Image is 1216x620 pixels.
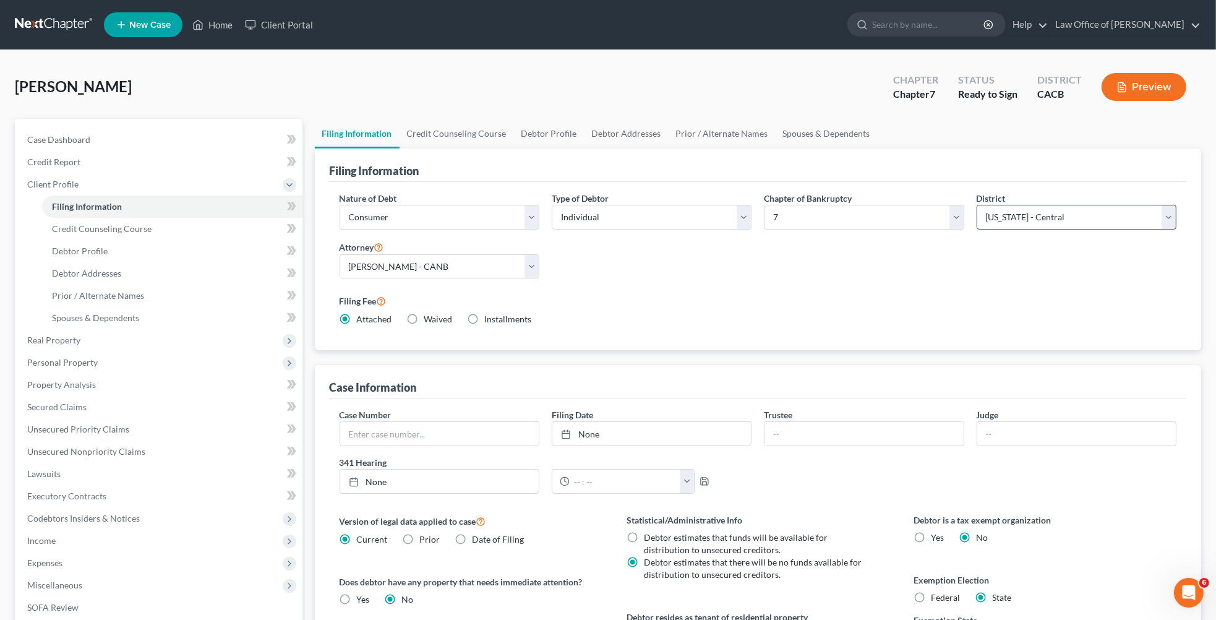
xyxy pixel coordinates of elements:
[552,422,751,446] a: None
[42,240,302,262] a: Debtor Profile
[1174,578,1204,608] iframe: Intercom live chat
[914,514,1177,527] label: Debtor is a tax exempt organization
[17,485,302,507] a: Executory Contracts
[402,594,414,605] span: No
[1199,578,1209,588] span: 6
[52,312,139,323] span: Spouses & Dependents
[27,446,145,457] span: Unsecured Nonpriority Claims
[27,424,129,434] span: Unsecured Priority Claims
[27,379,96,390] span: Property Analysis
[357,314,392,324] span: Attached
[330,163,419,178] div: Filing Information
[893,87,938,101] div: Chapter
[930,88,935,100] span: 7
[17,418,302,441] a: Unsecured Priority Claims
[27,157,80,167] span: Credit Report
[340,293,1177,308] label: Filing Fee
[52,223,152,234] span: Credit Counseling Course
[330,380,417,395] div: Case Information
[931,532,944,543] span: Yes
[27,558,62,568] span: Expenses
[27,179,79,189] span: Client Profile
[27,134,90,145] span: Case Dashboard
[340,408,392,421] label: Case Number
[186,14,239,36] a: Home
[424,314,453,324] span: Waived
[42,307,302,329] a: Spouses & Dependents
[27,535,56,546] span: Income
[129,20,171,30] span: New Case
[27,468,61,479] span: Lawsuits
[764,408,792,421] label: Trustee
[485,314,532,324] span: Installments
[958,87,1017,101] div: Ready to Sign
[17,396,302,418] a: Secured Claims
[340,192,397,205] label: Nature of Debt
[357,534,388,545] span: Current
[473,534,525,545] span: Date of Filing
[42,196,302,218] a: Filing Information
[893,73,938,87] div: Chapter
[42,218,302,240] a: Credit Counseling Course
[1049,14,1201,36] a: Law Office of [PERSON_NAME]
[17,441,302,463] a: Unsecured Nonpriority Claims
[27,335,80,345] span: Real Property
[52,246,108,256] span: Debtor Profile
[27,491,106,501] span: Executory Contracts
[584,119,669,149] a: Debtor Addresses
[1006,14,1048,36] a: Help
[977,408,999,421] label: Judge
[17,129,302,151] a: Case Dashboard
[993,592,1012,603] span: State
[776,119,878,149] a: Spouses & Dependents
[52,201,122,212] span: Filing Information
[1037,73,1082,87] div: District
[914,574,1177,587] label: Exemption Election
[514,119,584,149] a: Debtor Profile
[52,268,121,278] span: Debtor Addresses
[340,470,539,493] a: None
[764,192,852,205] label: Chapter of Bankruptcy
[315,119,400,149] a: Filing Information
[27,602,79,613] span: SOFA Review
[1102,73,1186,101] button: Preview
[340,422,539,446] input: Enter case number...
[333,456,758,469] label: 341 Hearing
[27,513,140,523] span: Codebtors Insiders & Notices
[552,192,609,205] label: Type of Debtor
[52,290,144,301] span: Prior / Alternate Names
[357,594,370,605] span: Yes
[17,596,302,619] a: SOFA Review
[627,514,889,527] label: Statistical/Administrative Info
[931,592,961,603] span: Federal
[27,580,82,590] span: Miscellaneous
[340,239,384,254] label: Attorney
[420,534,440,545] span: Prior
[17,463,302,485] a: Lawsuits
[42,285,302,307] a: Prior / Alternate Names
[958,73,1017,87] div: Status
[27,402,87,412] span: Secured Claims
[27,357,98,368] span: Personal Property
[42,262,302,285] a: Debtor Addresses
[552,408,593,421] label: Filing Date
[764,422,963,446] input: --
[340,575,602,588] label: Does debtor have any property that needs immediate attention?
[17,374,302,396] a: Property Analysis
[340,514,602,528] label: Version of legal data applied to case
[239,14,319,36] a: Client Portal
[977,532,988,543] span: No
[15,77,132,95] span: [PERSON_NAME]
[872,13,985,36] input: Search by name...
[644,532,828,555] span: Debtor estimates that funds will be available for distribution to unsecured creditors.
[644,557,862,580] span: Debtor estimates that there will be no funds available for distribution to unsecured creditors.
[570,470,680,493] input: -- : --
[977,192,1006,205] label: District
[400,119,514,149] a: Credit Counseling Course
[17,151,302,173] a: Credit Report
[977,422,1176,446] input: --
[1037,87,1082,101] div: CACB
[669,119,776,149] a: Prior / Alternate Names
